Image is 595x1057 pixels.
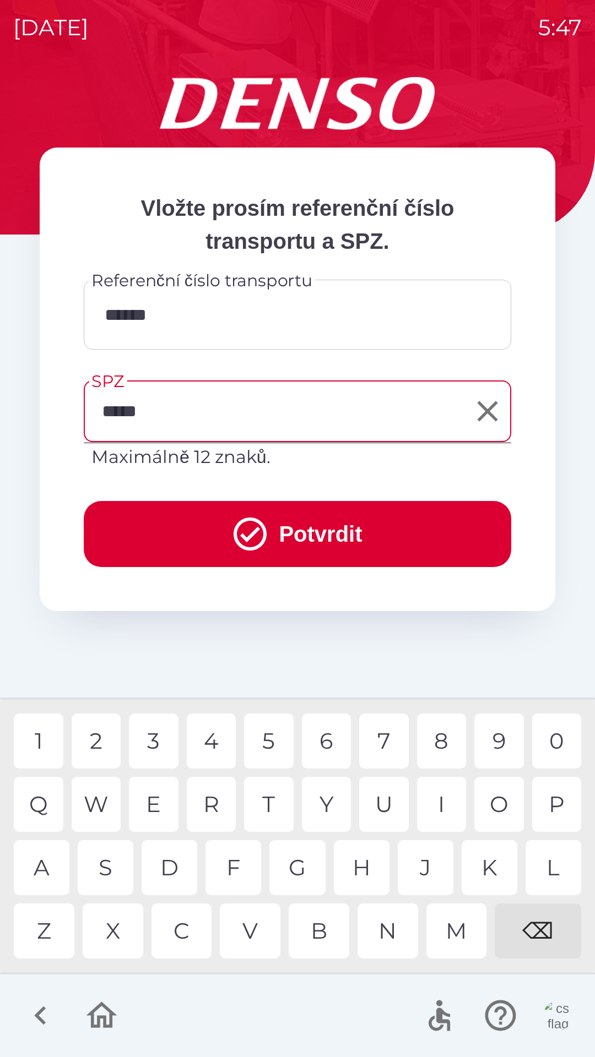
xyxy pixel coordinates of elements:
[91,444,504,470] p: Maximálně 12 znaků.
[91,369,124,393] label: SPZ
[40,77,555,130] img: Logo
[13,11,89,44] p: [DATE]
[543,1001,573,1031] img: cs flag
[84,501,511,567] button: Potvrdit
[84,192,511,258] p: Vložte prosím referenční číslo transportu a SPZ.
[538,11,582,44] p: 5:47
[91,269,312,292] label: Referenční číslo transportu
[468,391,507,431] button: Clear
